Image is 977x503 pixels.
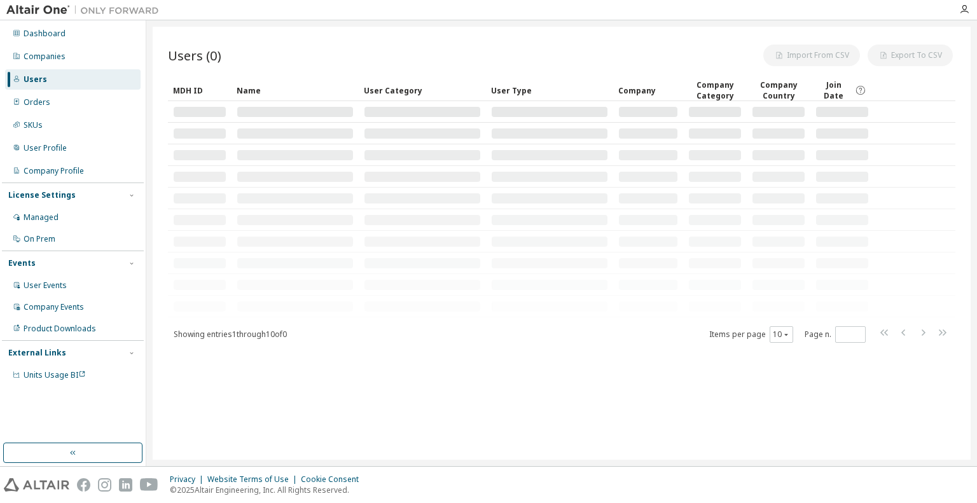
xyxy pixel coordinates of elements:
[24,29,66,39] div: Dashboard
[24,74,47,85] div: Users
[763,45,860,66] button: Import From CSV
[868,45,953,66] button: Export To CSV
[173,80,226,100] div: MDH ID
[491,80,608,100] div: User Type
[24,302,84,312] div: Company Events
[688,79,742,101] div: Company Category
[24,234,55,244] div: On Prem
[24,97,50,107] div: Orders
[618,80,678,100] div: Company
[24,166,84,176] div: Company Profile
[24,369,86,380] span: Units Usage BI
[4,478,69,492] img: altair_logo.svg
[174,329,287,340] span: Showing entries 1 through 10 of 0
[6,4,165,17] img: Altair One
[24,280,67,291] div: User Events
[773,329,790,340] button: 10
[8,348,66,358] div: External Links
[98,478,111,492] img: instagram.svg
[364,80,481,100] div: User Category
[168,46,221,64] span: Users (0)
[24,143,67,153] div: User Profile
[207,474,301,485] div: Website Terms of Use
[8,190,76,200] div: License Settings
[815,79,852,101] span: Join Date
[709,326,793,343] span: Items per page
[24,52,66,62] div: Companies
[170,474,207,485] div: Privacy
[752,79,805,101] div: Company Country
[170,485,366,495] p: © 2025 Altair Engineering, Inc. All Rights Reserved.
[237,80,354,100] div: Name
[24,212,59,223] div: Managed
[805,326,866,343] span: Page n.
[24,120,43,130] div: SKUs
[77,478,90,492] img: facebook.svg
[119,478,132,492] img: linkedin.svg
[8,258,36,268] div: Events
[301,474,366,485] div: Cookie Consent
[855,85,866,96] svg: Date when the user was first added or directly signed up. If the user was deleted and later re-ad...
[24,324,96,334] div: Product Downloads
[140,478,158,492] img: youtube.svg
